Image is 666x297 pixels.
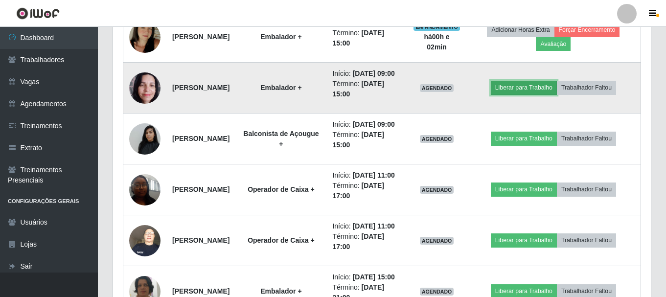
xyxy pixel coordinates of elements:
span: EM ANDAMENTO [413,23,460,31]
button: Forçar Encerramento [554,23,620,37]
strong: [PERSON_NAME] [172,185,230,193]
strong: Operador de Caixa + [248,236,315,244]
button: Adicionar Horas Extra [487,23,554,37]
button: Avaliação [536,37,571,51]
li: Término: [332,231,401,252]
time: [DATE] 09:00 [353,120,395,128]
strong: Embalador + [260,33,301,41]
button: Liberar para Trabalho [491,233,557,247]
li: Início: [332,69,401,79]
strong: Embalador + [260,84,301,91]
strong: Embalador + [260,287,301,295]
img: CoreUI Logo [16,7,60,20]
li: Início: [332,272,401,282]
strong: [PERSON_NAME] [172,84,230,91]
button: Trabalhador Faltou [557,233,616,247]
time: [DATE] 11:00 [353,222,395,230]
button: Liberar para Trabalho [491,132,557,145]
img: 1702981001792.jpeg [129,169,161,210]
strong: [PERSON_NAME] [172,236,230,244]
button: Trabalhador Faltou [557,183,616,196]
img: 1723623614898.jpeg [129,220,161,261]
button: Liberar para Trabalho [491,183,557,196]
li: Término: [332,28,401,48]
button: Trabalhador Faltou [557,132,616,145]
strong: [PERSON_NAME] [172,135,230,142]
img: 1682443314153.jpeg [129,9,161,65]
strong: [PERSON_NAME] [172,287,230,295]
li: Início: [332,170,401,181]
span: AGENDADO [420,84,454,92]
span: AGENDADO [420,135,454,143]
span: AGENDADO [420,288,454,296]
button: Trabalhador Faltou [557,81,616,94]
strong: [PERSON_NAME] [172,33,230,41]
li: Término: [332,79,401,99]
strong: há 00 h e 02 min [424,33,449,51]
li: Início: [332,119,401,130]
li: Término: [332,130,401,150]
strong: Operador de Caixa + [248,185,315,193]
strong: Balconista de Açougue + [243,130,319,148]
button: Liberar para Trabalho [491,81,557,94]
img: 1726745680631.jpeg [129,67,161,109]
time: [DATE] 15:00 [353,273,395,281]
time: [DATE] 09:00 [353,69,395,77]
li: Término: [332,181,401,201]
span: AGENDADO [420,237,454,245]
span: AGENDADO [420,186,454,194]
img: 1710525300387.jpeg [129,118,161,160]
time: [DATE] 11:00 [353,171,395,179]
li: Início: [332,221,401,231]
